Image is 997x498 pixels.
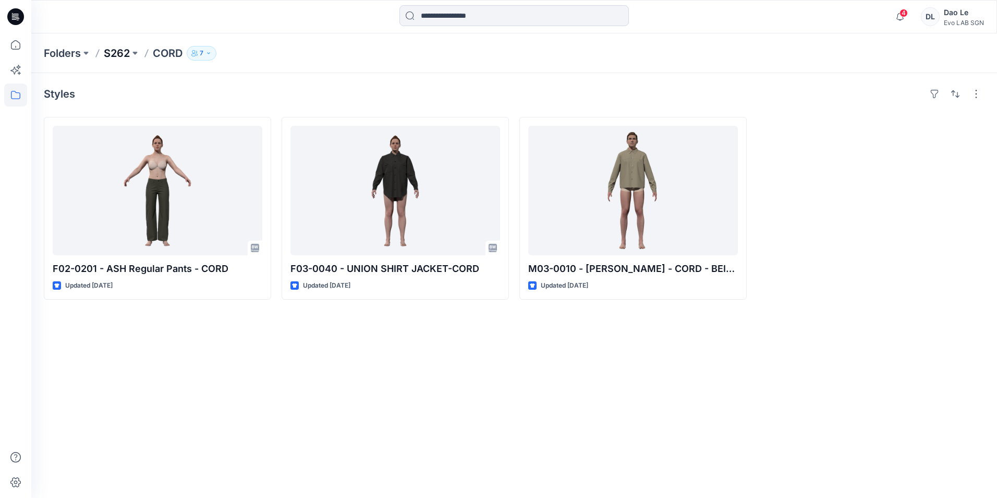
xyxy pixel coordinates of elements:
h4: Styles [44,88,75,100]
div: Dao Le [944,6,984,19]
p: Updated [DATE] [541,280,588,291]
a: F03-0040 - UNION SHIRT JACKET-CORD [290,126,500,255]
a: F02-0201 - ASH Regular Pants - CORD [53,126,262,255]
p: F03-0040 - UNION SHIRT JACKET-CORD [290,262,500,276]
div: DL [921,7,940,26]
p: F02-0201 - ASH Regular Pants - CORD [53,262,262,276]
p: M03-0010 - [PERSON_NAME] - CORD - BEIGE [528,262,738,276]
p: Updated [DATE] [303,280,350,291]
div: Evo LAB SGN [944,19,984,27]
button: 7 [187,46,216,61]
span: 4 [899,9,908,17]
p: Updated [DATE] [65,280,113,291]
a: M03-0010 - PEDRO Overshirt - CORD - BEIGE [528,126,738,255]
p: CORD [153,46,183,61]
p: 7 [200,48,203,59]
a: Folders [44,46,81,61]
a: S262 [104,46,130,61]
